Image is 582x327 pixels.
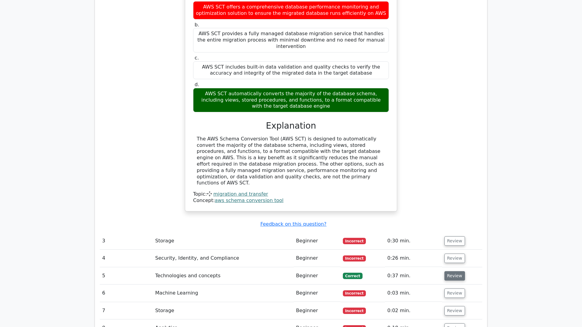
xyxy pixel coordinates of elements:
[195,22,199,28] span: b.
[213,191,268,197] a: migration and transfer
[100,302,153,319] td: 7
[193,191,389,197] div: Topic:
[444,236,465,246] button: Review
[294,232,340,250] td: Beginner
[343,273,363,279] span: Correct
[444,254,465,263] button: Review
[343,308,366,314] span: Incorrect
[385,285,442,302] td: 0:03 min.
[193,28,389,52] div: AWS SCT provides a fully managed database migration service that handles the entire migration pro...
[153,250,294,267] td: Security, Identity, and Compliance
[100,267,153,285] td: 5
[153,302,294,319] td: Storage
[294,250,340,267] td: Beginner
[444,288,465,298] button: Review
[100,285,153,302] td: 6
[215,197,284,203] a: aws schema conversion tool
[197,136,385,186] div: The AWS Schema Conversion Tool (AWS SCT) is designed to automatically convert the majority of the...
[385,232,442,250] td: 0:30 min.
[153,232,294,250] td: Storage
[193,197,389,204] div: Concept:
[385,267,442,285] td: 0:37 min.
[444,271,465,281] button: Review
[195,55,199,61] span: c.
[197,121,385,131] h3: Explanation
[385,250,442,267] td: 0:26 min.
[100,232,153,250] td: 3
[100,250,153,267] td: 4
[153,267,294,285] td: Technologies and concepts
[444,306,465,315] button: Review
[193,1,389,19] div: AWS SCT offers a comprehensive database performance monitoring and optimization solution to ensur...
[294,267,340,285] td: Beginner
[260,221,326,227] a: Feedback on this question?
[294,302,340,319] td: Beginner
[343,238,366,244] span: Incorrect
[343,255,366,261] span: Incorrect
[343,290,366,296] span: Incorrect
[193,88,389,112] div: AWS SCT automatically converts the majority of the database schema, including views, stored proce...
[193,61,389,79] div: AWS SCT includes built-in data validation and quality checks to verify the accuracy and integrity...
[195,82,199,87] span: d.
[153,285,294,302] td: Machine Learning
[385,302,442,319] td: 0:02 min.
[294,285,340,302] td: Beginner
